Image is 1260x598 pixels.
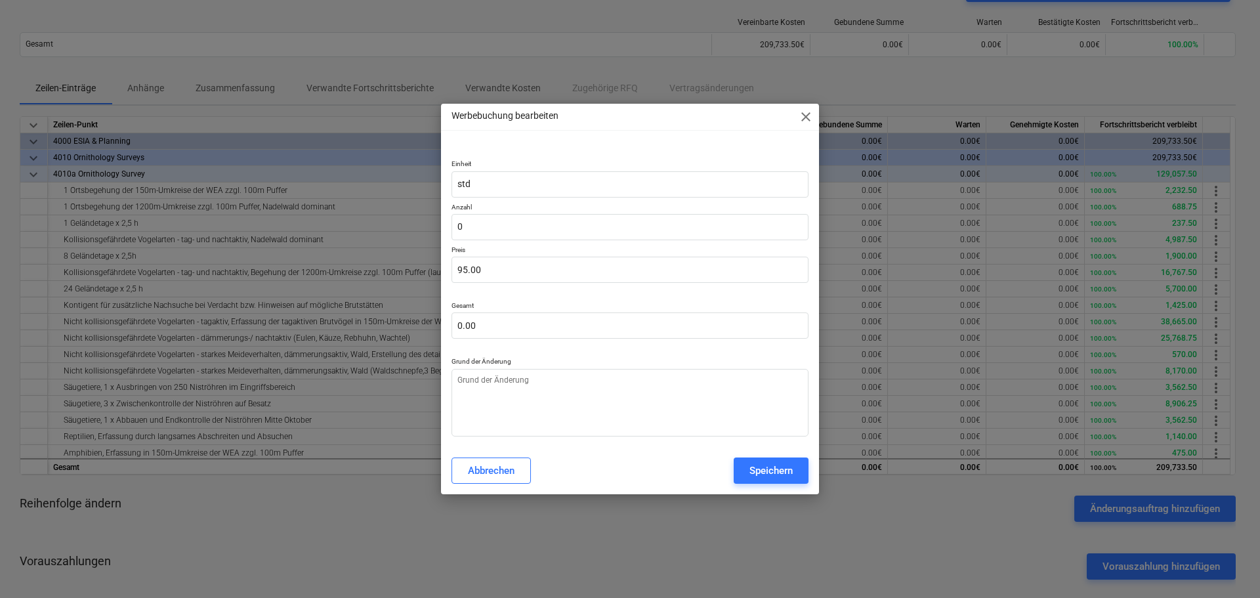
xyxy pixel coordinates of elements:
input: Gesamt [451,312,808,339]
p: Grund der Änderung [451,357,808,368]
p: Preis [451,246,808,257]
p: Gesamt [451,301,808,312]
p: Einheit [451,160,808,171]
input: Preis [451,257,808,283]
input: Anzahl [451,214,808,240]
iframe: Chat Widget [1194,535,1260,598]
div: Abbrechen [468,462,514,479]
p: Werbebuchung bearbeiten [451,109,558,123]
span: close [798,109,814,125]
p: Anzahl [451,203,808,214]
button: Abbrechen [451,458,531,484]
input: Einheit [451,171,808,198]
button: Speichern [734,458,808,484]
div: Speichern [749,462,793,479]
div: Chat-Widget [1194,535,1260,598]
